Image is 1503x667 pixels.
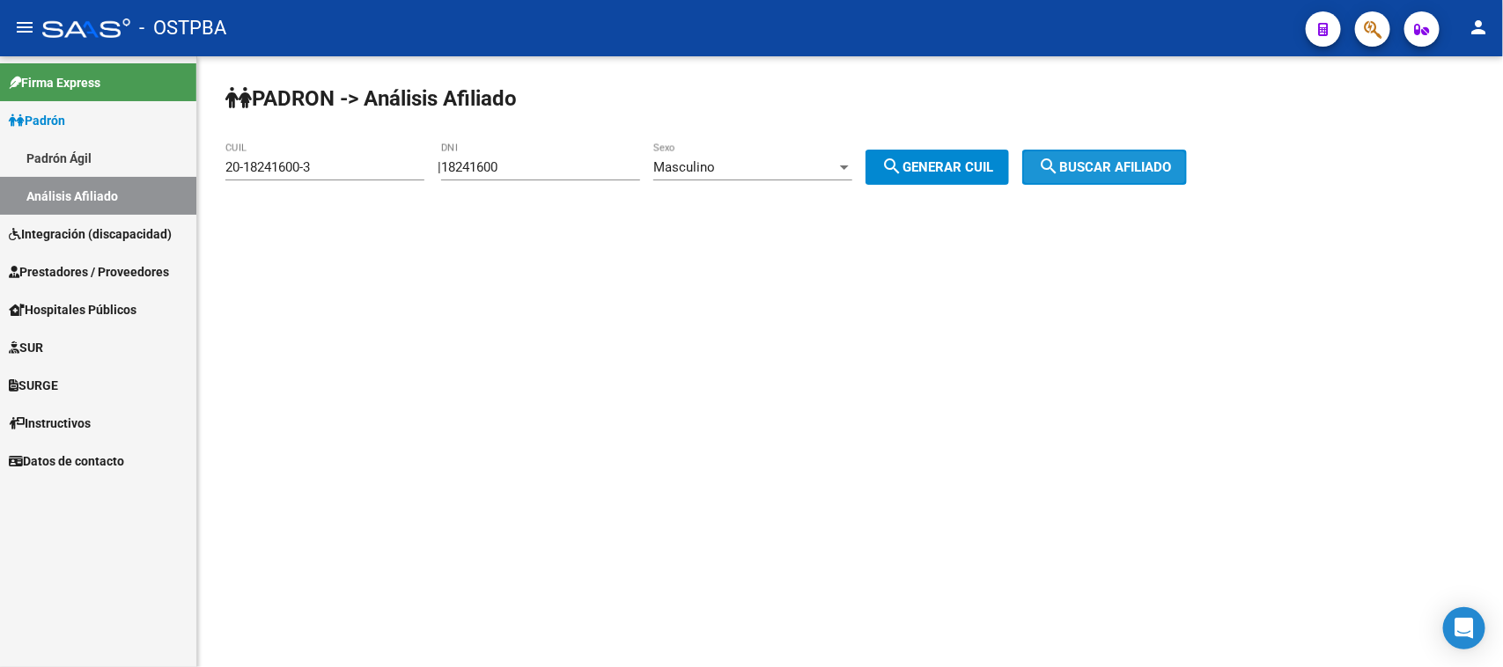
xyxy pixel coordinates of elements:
span: Instructivos [9,414,91,433]
div: | [438,159,1022,175]
mat-icon: person [1468,17,1489,38]
div: Open Intercom Messenger [1443,607,1485,649]
button: Buscar afiliado [1022,150,1187,185]
span: Generar CUIL [881,159,993,175]
mat-icon: menu [14,17,35,38]
mat-icon: search [1038,156,1059,177]
span: Firma Express [9,73,100,92]
span: Datos de contacto [9,451,124,471]
span: Padrón [9,111,65,130]
span: SURGE [9,376,58,395]
span: Prestadores / Proveedores [9,262,169,282]
span: Hospitales Públicos [9,300,136,319]
span: SUR [9,338,43,357]
span: Integración (discapacidad) [9,224,172,244]
span: - OSTPBA [139,9,226,48]
mat-icon: search [881,156,903,177]
span: Masculino [653,159,715,175]
button: Generar CUIL [866,150,1009,185]
strong: PADRON -> Análisis Afiliado [225,86,517,111]
span: Buscar afiliado [1038,159,1171,175]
